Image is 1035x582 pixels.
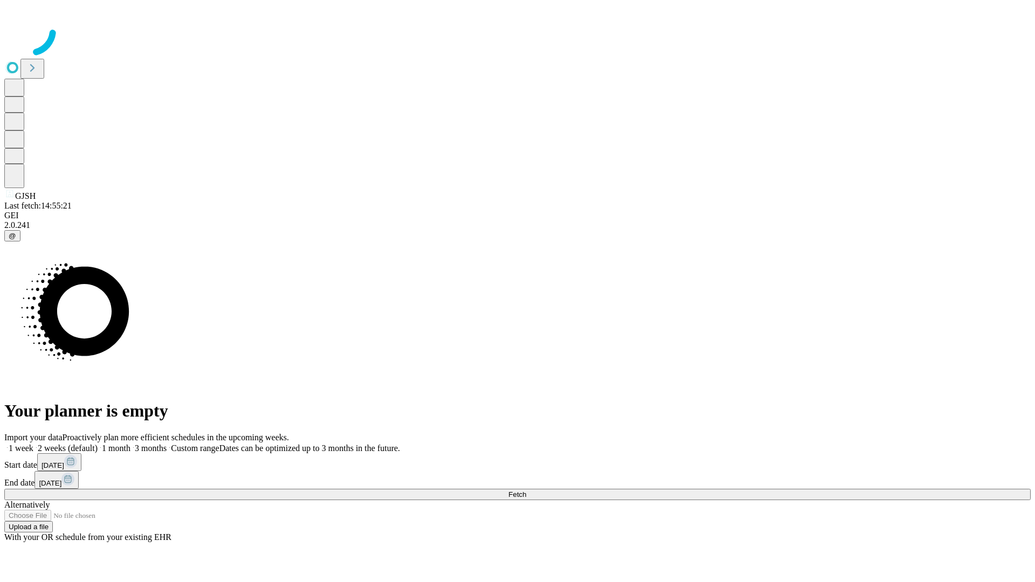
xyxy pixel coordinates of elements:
[508,490,526,498] span: Fetch
[102,444,130,453] span: 1 month
[38,444,98,453] span: 2 weeks (default)
[171,444,219,453] span: Custom range
[4,500,50,509] span: Alternatively
[4,521,53,532] button: Upload a file
[37,453,81,471] button: [DATE]
[4,471,1031,489] div: End date
[4,532,171,542] span: With your OR schedule from your existing EHR
[4,230,20,241] button: @
[135,444,167,453] span: 3 months
[4,489,1031,500] button: Fetch
[42,461,64,469] span: [DATE]
[219,444,400,453] span: Dates can be optimized up to 3 months in the future.
[34,471,79,489] button: [DATE]
[4,453,1031,471] div: Start date
[4,433,63,442] span: Import your data
[15,191,36,200] span: GJSH
[4,401,1031,421] h1: Your planner is empty
[63,433,289,442] span: Proactively plan more efficient schedules in the upcoming weeks.
[39,479,61,487] span: [DATE]
[4,220,1031,230] div: 2.0.241
[9,232,16,240] span: @
[4,201,72,210] span: Last fetch: 14:55:21
[4,211,1031,220] div: GEI
[9,444,33,453] span: 1 week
